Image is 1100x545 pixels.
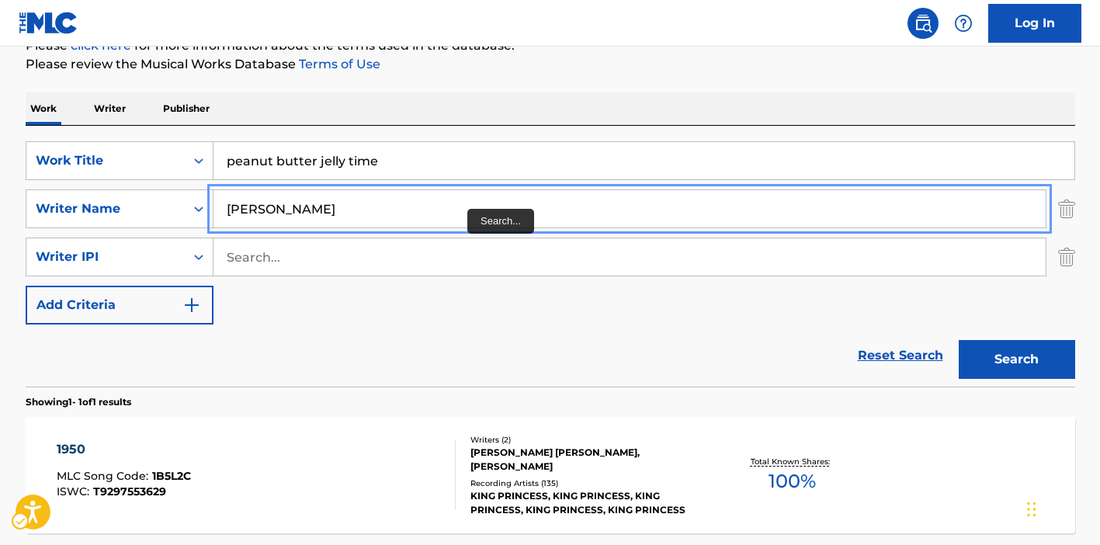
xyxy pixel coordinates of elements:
button: Add Criteria [26,286,213,325]
button: Search [959,340,1075,379]
div: Writer IPI [36,248,175,266]
a: Reset Search [850,338,951,373]
img: search [914,14,932,33]
div: Drag [1027,486,1036,533]
div: Chat Widget [1022,470,1100,545]
div: Recording Artists ( 135 ) [470,477,705,489]
p: Please review the Musical Works Database [26,55,1075,74]
img: Delete Criterion [1058,238,1075,276]
span: MLC Song Code : [57,469,152,483]
p: Writer [89,92,130,125]
div: Writers ( 2 ) [470,434,705,446]
p: Work [26,92,61,125]
div: Writer Name [36,200,175,218]
img: 9d2ae6d4665cec9f34b9.svg [182,296,201,314]
a: Terms of Use [296,57,380,71]
a: Log In [988,4,1081,43]
input: Search... [213,142,1074,179]
input: Search... [213,190,1046,227]
span: 1B5L2C [152,469,191,483]
p: Showing 1 - 1 of 1 results [26,395,131,409]
p: Total Known Shares: [751,456,834,467]
a: 1950MLC Song Code:1B5L2CISWC:T9297553629Writers (2)[PERSON_NAME] [PERSON_NAME], [PERSON_NAME]Reco... [26,417,1075,533]
span: T9297553629 [93,484,166,498]
input: Search... [213,238,1046,276]
img: help [954,14,973,33]
span: ISWC : [57,484,93,498]
p: Publisher [158,92,214,125]
div: KING PRINCESS, KING PRINCESS, KING PRINCESS, KING PRINCESS, KING PRINCESS [470,489,705,517]
img: Delete Criterion [1058,189,1075,228]
div: Work Title [36,151,175,170]
div: 1950 [57,440,191,459]
span: 100 % [769,467,816,495]
div: [PERSON_NAME] [PERSON_NAME], [PERSON_NAME] [470,446,705,474]
img: MLC Logo [19,12,78,34]
iframe: Hubspot Iframe [1022,470,1100,545]
form: Search Form [26,141,1075,387]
